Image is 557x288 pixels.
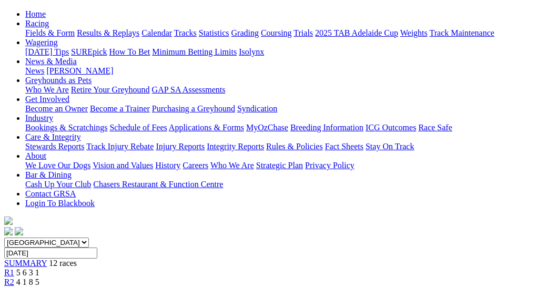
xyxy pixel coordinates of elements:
[25,123,545,132] div: Industry
[293,28,313,37] a: Trials
[25,47,545,57] div: Wagering
[109,123,167,132] a: Schedule of Fees
[4,248,97,259] input: Select date
[25,95,69,104] a: Get Involved
[152,104,235,113] a: Purchasing a Greyhound
[71,85,150,94] a: Retire Your Greyhound
[25,142,84,151] a: Stewards Reports
[25,151,46,160] a: About
[25,199,95,208] a: Login To Blackbook
[16,268,39,277] span: 5 6 3 1
[25,114,53,122] a: Industry
[4,259,47,268] a: SUMMARY
[25,142,545,151] div: Care & Integrity
[4,217,13,225] img: logo-grsa-white.png
[25,76,92,85] a: Greyhounds as Pets
[325,142,363,151] a: Fact Sheets
[25,123,107,132] a: Bookings & Scratchings
[256,161,303,170] a: Strategic Plan
[25,132,81,141] a: Care & Integrity
[25,66,545,76] div: News & Media
[152,47,237,56] a: Minimum Betting Limits
[237,104,277,113] a: Syndication
[4,227,13,235] img: facebook.svg
[155,161,180,170] a: History
[4,277,14,286] a: R2
[418,123,452,132] a: Race Safe
[174,28,197,37] a: Tracks
[239,47,264,56] a: Isolynx
[141,28,172,37] a: Calendar
[366,142,414,151] a: Stay On Track
[25,66,44,75] a: News
[46,66,113,75] a: [PERSON_NAME]
[25,189,76,198] a: Contact GRSA
[71,47,107,56] a: SUREpick
[25,19,49,28] a: Racing
[93,180,223,189] a: Chasers Restaurant & Function Centre
[86,142,154,151] a: Track Injury Rebate
[246,123,288,132] a: MyOzChase
[4,268,14,277] a: R1
[25,104,88,113] a: Become an Owner
[77,28,139,37] a: Results & Replays
[266,142,323,151] a: Rules & Policies
[261,28,292,37] a: Coursing
[315,28,398,37] a: 2025 TAB Adelaide Cup
[152,85,226,94] a: GAP SA Assessments
[169,123,244,132] a: Applications & Forms
[109,47,150,56] a: How To Bet
[183,161,208,170] a: Careers
[305,161,355,170] a: Privacy Policy
[25,9,46,18] a: Home
[156,142,205,151] a: Injury Reports
[90,104,150,113] a: Become a Trainer
[93,161,153,170] a: Vision and Values
[25,180,545,189] div: Bar & Dining
[15,227,23,235] img: twitter.svg
[25,85,69,94] a: Who We Are
[49,259,77,268] span: 12 races
[16,277,39,286] span: 4 1 8 5
[366,123,416,132] a: ICG Outcomes
[25,28,545,38] div: Racing
[25,85,545,95] div: Greyhounds as Pets
[25,170,72,179] a: Bar & Dining
[25,104,545,114] div: Get Involved
[231,28,259,37] a: Grading
[25,38,58,47] a: Wagering
[207,142,264,151] a: Integrity Reports
[400,28,428,37] a: Weights
[199,28,229,37] a: Statistics
[25,161,545,170] div: About
[25,28,75,37] a: Fields & Form
[290,123,363,132] a: Breeding Information
[25,57,77,66] a: News & Media
[210,161,254,170] a: Who We Are
[25,47,69,56] a: [DATE] Tips
[25,180,91,189] a: Cash Up Your Club
[25,161,90,170] a: We Love Our Dogs
[430,28,494,37] a: Track Maintenance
